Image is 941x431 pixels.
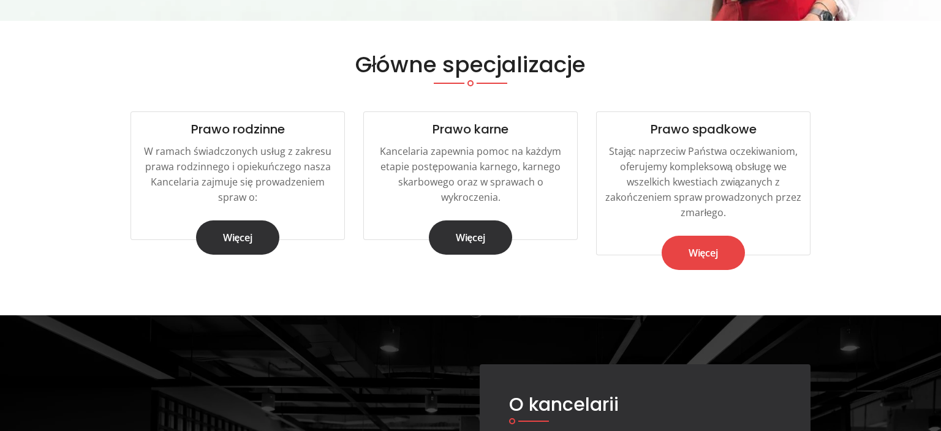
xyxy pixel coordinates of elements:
p: W ramach świadczonych usług z zakresu prawa rodzinnego i opiekuńczego nasza Kancelaria zajmuje si... [136,144,339,205]
h4: Prawo rodzinne [131,112,344,137]
h4: Prawo spadkowe [597,112,810,137]
a: Więcej [196,220,280,255]
a: Więcej [662,236,746,270]
a: Więcej [429,220,513,255]
h3: O kancelarii [509,394,781,416]
p: Kancelaria zapewnia pomoc na każdym etapie postępowania karnego, karnego skarbowego oraz w sprawa... [369,144,572,205]
h4: Prawo karne [364,112,577,137]
p: Stając naprzeciw Państwa oczekiwaniom, oferujemy kompleksową obsługę we wszelkich kwestiach związ... [602,144,805,220]
h2: Główne specjalizacje [130,51,811,78]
